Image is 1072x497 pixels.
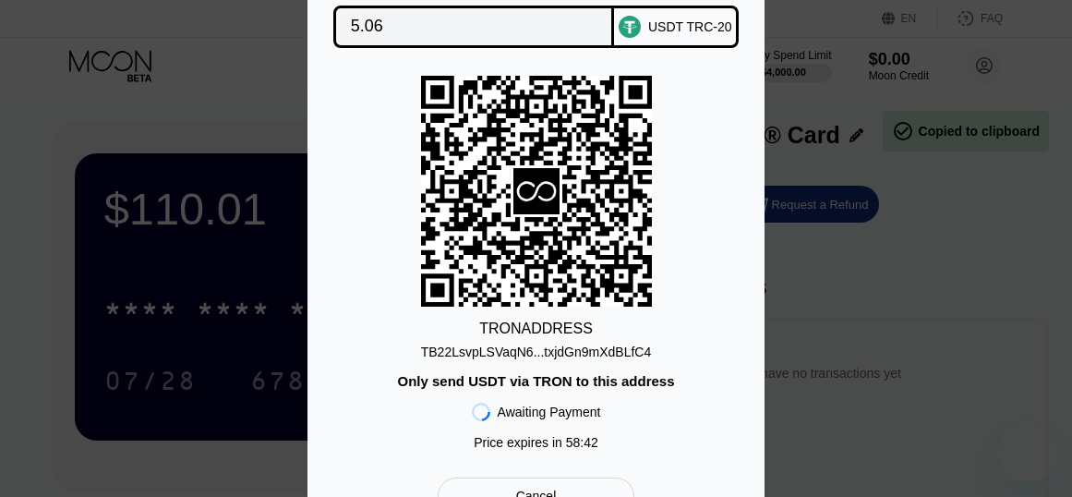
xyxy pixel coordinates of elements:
[397,373,674,389] div: Only send USDT via TRON to this address
[648,19,732,34] div: USDT TRC-20
[998,423,1057,482] iframe: Pulsante per aprire la finestra di messaggistica
[421,337,652,359] div: TB22LsvpLSVaqN6...txjdGn9mXdBLfC4
[479,321,593,337] div: TRON ADDRESS
[498,405,601,419] div: Awaiting Payment
[566,435,598,450] span: 58 : 42
[421,345,652,359] div: TB22LsvpLSVaqN6...txjdGn9mXdBLfC4
[474,435,598,450] div: Price expires in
